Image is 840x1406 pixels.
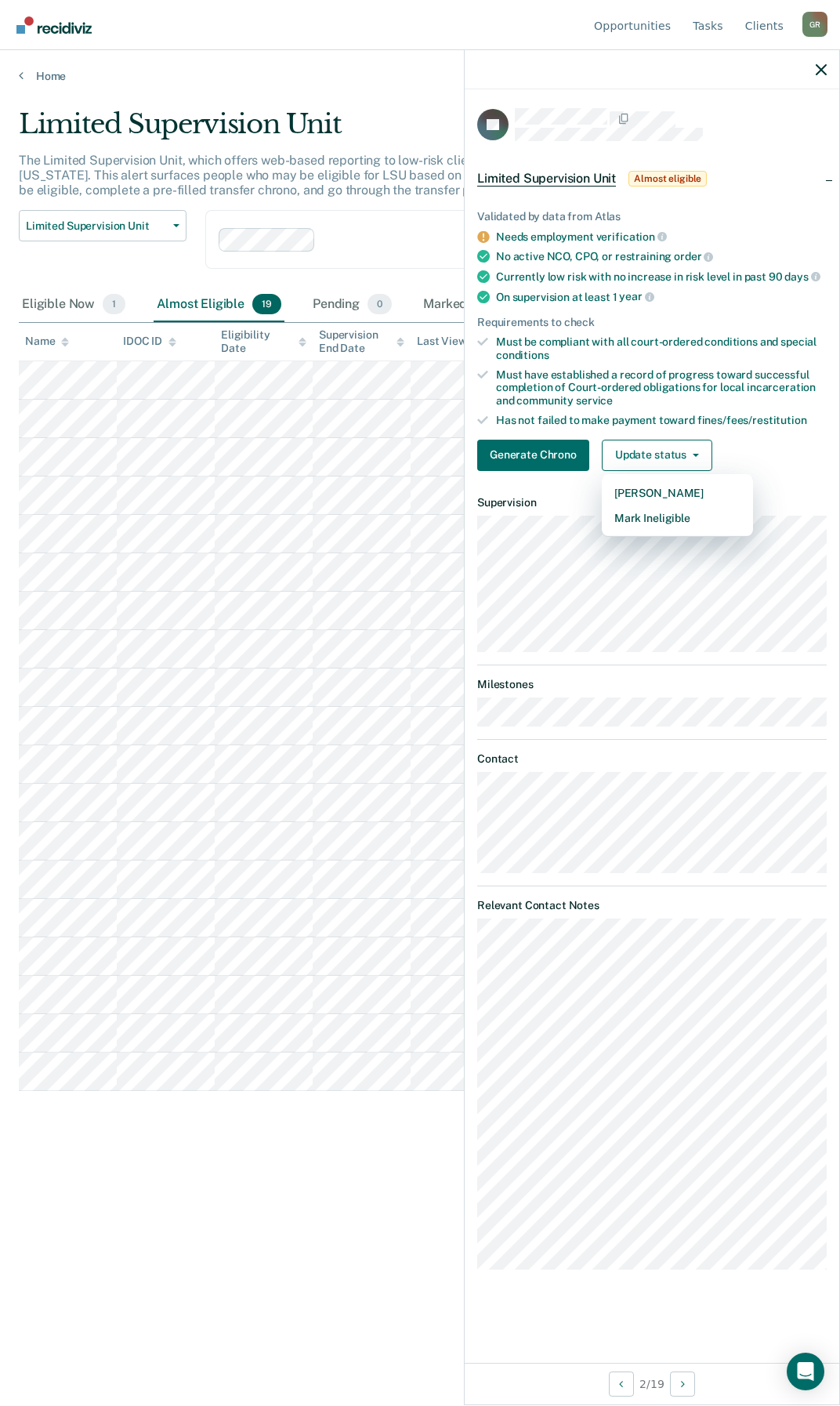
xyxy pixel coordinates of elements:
dt: Contact [477,752,827,766]
div: IDOC ID [123,335,176,348]
div: Validated by data from Atlas [477,210,827,223]
div: Eligibility Date [221,328,306,355]
div: Last Viewed [417,335,493,348]
button: Generate Chrono [477,440,589,471]
dt: Milestones [477,678,827,691]
div: Name [25,335,69,348]
img: Recidiviz [16,16,92,34]
div: Must be compliant with all court-ordered conditions and special conditions [496,335,827,362]
button: Update status [602,440,712,471]
div: Supervision End Date [319,328,404,355]
span: service [576,394,613,407]
button: Mark Ineligible [602,506,753,531]
button: Previous Opportunity [609,1372,634,1397]
span: Almost eligible [628,171,707,187]
div: 2 / 19 [465,1363,839,1404]
span: 1 [103,294,125,314]
div: G R [802,12,827,37]
span: fines/fees/restitution [697,414,807,426]
div: Eligible Now [19,288,129,322]
div: Limited Supervision UnitAlmost eligible [465,154,839,204]
button: Profile dropdown button [802,12,827,37]
a: Navigate to form link [477,440,596,471]
span: Limited Supervision Unit [477,171,616,187]
div: Needs employment verification [496,230,827,244]
div: On supervision at least 1 [496,290,827,304]
a: Home [19,69,821,83]
span: year [619,290,654,303]
div: Must have established a record of progress toward successful completion of Court-ordered obligati... [496,368,827,408]
dt: Relevant Contact Notes [477,899,827,912]
span: days [784,270,820,283]
div: Requirements to check [477,316,827,329]
div: Marked Ineligible [420,288,560,322]
div: Almost Eligible [154,288,284,322]
div: No active NCO, CPO, or restraining [496,249,827,263]
div: Has not failed to make payment toward [496,414,827,427]
span: 0 [367,294,392,314]
div: Limited Supervision Unit [19,108,775,153]
dt: Supervision [477,496,827,509]
div: Currently low risk with no increase in risk level in past 90 [496,270,827,284]
span: order [674,250,713,263]
button: Next Opportunity [670,1372,695,1397]
button: [PERSON_NAME] [602,480,753,506]
div: Open Intercom Messenger [787,1353,824,1390]
div: Pending [310,288,395,322]
p: The Limited Supervision Unit, which offers web-based reporting to low-risk clients, is the lowest... [19,153,770,197]
span: Limited Supervision Unit [26,219,167,233]
div: Dropdown Menu [602,474,753,537]
span: 19 [252,294,281,314]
